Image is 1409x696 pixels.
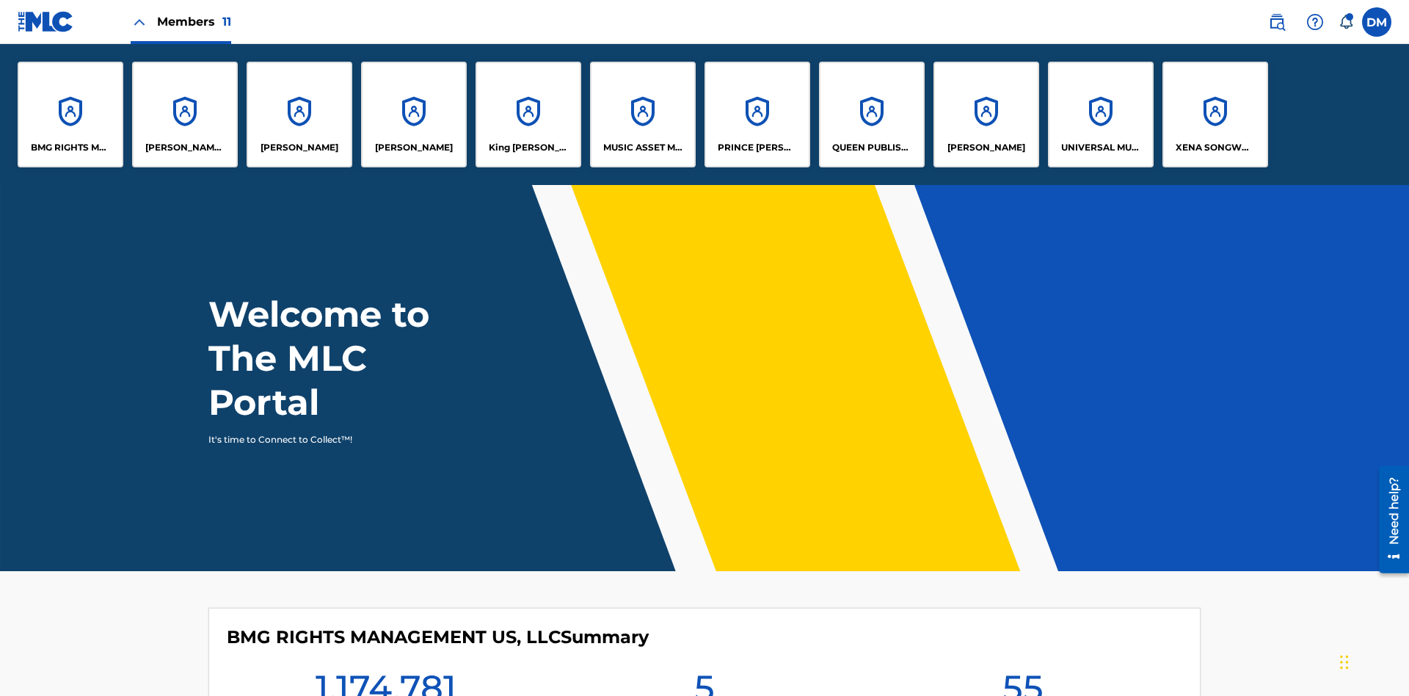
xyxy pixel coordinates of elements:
a: Accounts[PERSON_NAME] [933,62,1039,167]
a: Accounts[PERSON_NAME] [361,62,467,167]
a: Accounts[PERSON_NAME] SONGWRITER [132,62,238,167]
a: AccountsXENA SONGWRITER [1162,62,1268,167]
p: UNIVERSAL MUSIC PUB GROUP [1061,141,1141,154]
p: CLEO SONGWRITER [145,141,225,154]
div: User Menu [1362,7,1391,37]
a: AccountsQUEEN PUBLISHA [819,62,925,167]
p: BMG RIGHTS MANAGEMENT US, LLC [31,141,111,154]
iframe: Chat Widget [1336,626,1409,696]
img: MLC Logo [18,11,74,32]
div: Drag [1340,640,1349,684]
a: AccountsPRINCE [PERSON_NAME] [704,62,810,167]
a: Public Search [1262,7,1292,37]
div: Help [1300,7,1330,37]
a: AccountsKing [PERSON_NAME] [476,62,581,167]
h1: Welcome to The MLC Portal [208,292,483,424]
a: Accounts[PERSON_NAME] [247,62,352,167]
a: AccountsUNIVERSAL MUSIC PUB GROUP [1048,62,1154,167]
img: search [1268,13,1286,31]
img: Close [131,13,148,31]
div: Notifications [1339,15,1353,29]
p: QUEEN PUBLISHA [832,141,912,154]
p: RONALD MCTESTERSON [947,141,1025,154]
h4: BMG RIGHTS MANAGEMENT US, LLC [227,626,649,648]
p: EYAMA MCSINGER [375,141,453,154]
p: MUSIC ASSET MANAGEMENT (MAM) [603,141,683,154]
img: help [1306,13,1324,31]
span: Members [157,13,231,30]
a: AccountsMUSIC ASSET MANAGEMENT (MAM) [590,62,696,167]
p: It's time to Connect to Collect™! [208,433,463,446]
iframe: Resource Center [1368,460,1409,581]
p: King McTesterson [489,141,569,154]
p: PRINCE MCTESTERSON [718,141,798,154]
p: ELVIS COSTELLO [261,141,338,154]
a: AccountsBMG RIGHTS MANAGEMENT US, LLC [18,62,123,167]
span: 11 [222,15,231,29]
p: XENA SONGWRITER [1176,141,1256,154]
